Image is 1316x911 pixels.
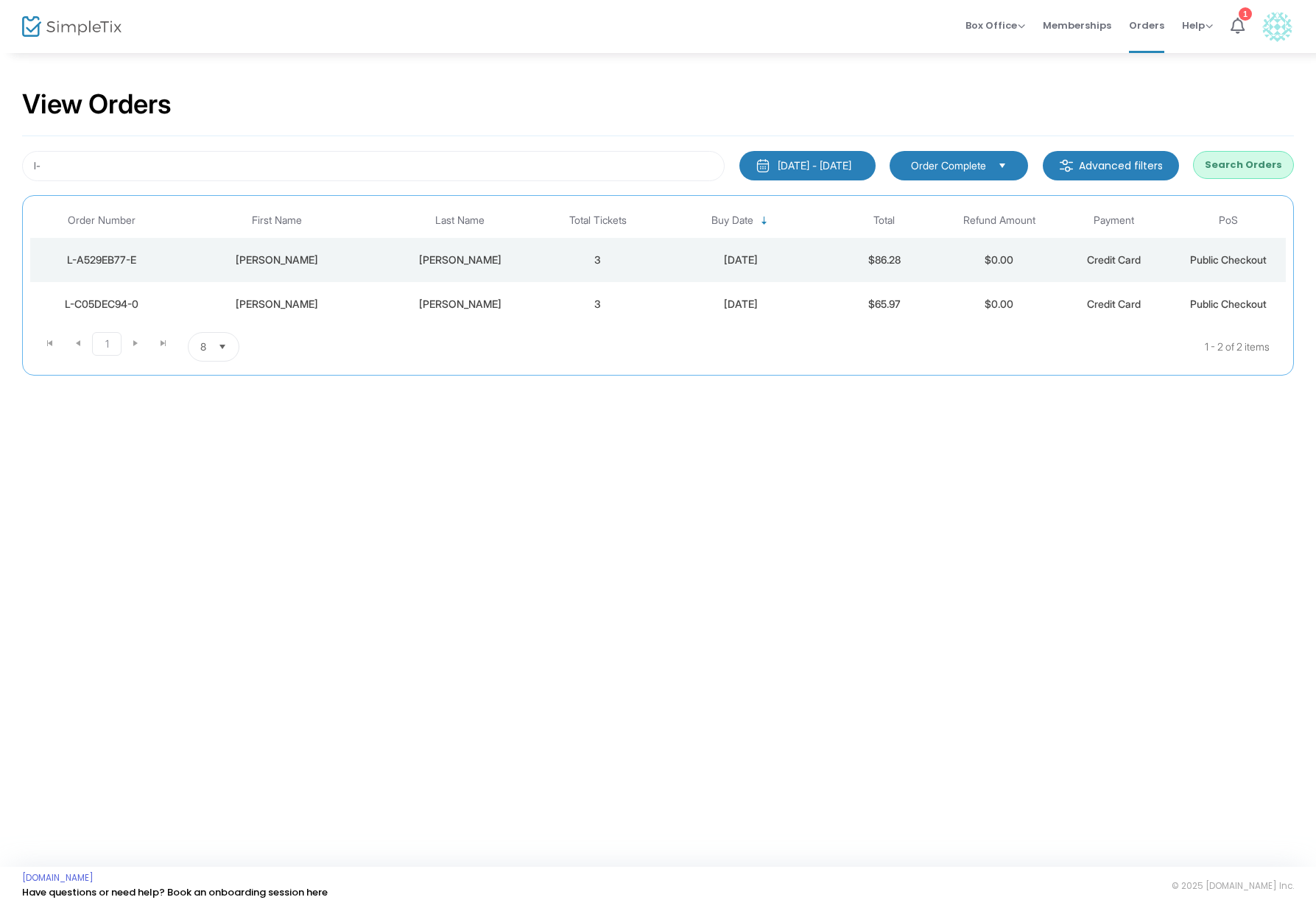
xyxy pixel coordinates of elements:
span: Public Checkout [1190,298,1267,310]
span: Payment [1094,214,1134,227]
div: [DATE] - [DATE] [778,158,851,173]
h2: View Orders [22,88,172,121]
div: 9/20/2025 [659,253,824,267]
div: Amanda [177,253,376,267]
span: Memberships [1043,7,1111,44]
td: $0.00 [942,282,1057,326]
td: $0.00 [942,238,1057,282]
span: Sortable [759,215,770,227]
span: Page 1 [92,332,122,356]
div: Chavez Ayala [384,297,537,312]
td: $65.97 [827,282,942,326]
span: Last Name [435,214,485,227]
span: First Name [252,214,302,227]
span: PoS [1219,214,1238,227]
div: 8/31/2025 [659,297,824,312]
span: © 2025 [DOMAIN_NAME] Inc. [1172,880,1294,892]
button: [DATE] - [DATE] [739,151,876,180]
kendo-pager-info: 1 - 2 of 2 items [386,332,1270,362]
button: Select [212,333,233,361]
button: Select [992,158,1013,174]
span: 8 [200,340,206,354]
span: Order Complete [911,158,986,173]
td: 3 [541,238,655,282]
div: L-A529EB77-E [34,253,170,267]
span: Help [1182,18,1213,32]
button: Search Orders [1193,151,1294,179]
td: $86.28 [827,238,942,282]
span: Public Checkout [1190,253,1267,266]
a: Have questions or need help? Book an onboarding session here [22,885,328,899]
span: Orders [1129,7,1164,44]
div: 1 [1239,7,1252,20]
th: Total Tickets [541,203,655,238]
img: filter [1059,158,1074,173]
span: Order Number [68,214,136,227]
img: monthly [756,158,770,173]
input: Search by name, email, phone, order number, ip address, or last 4 digits of card [22,151,725,181]
div: Alejandra c [177,297,376,312]
span: Credit Card [1087,298,1141,310]
td: 3 [541,282,655,326]
span: Box Office [965,18,1025,32]
span: Credit Card [1087,253,1141,266]
th: Total [827,203,942,238]
div: L-C05DEC94-0 [34,297,170,312]
a: [DOMAIN_NAME] [22,872,94,884]
span: Buy Date [711,214,753,227]
div: Ayala [384,253,537,267]
m-button: Advanced filters [1043,151,1179,180]
div: Data table [30,203,1286,326]
th: Refund Amount [942,203,1057,238]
